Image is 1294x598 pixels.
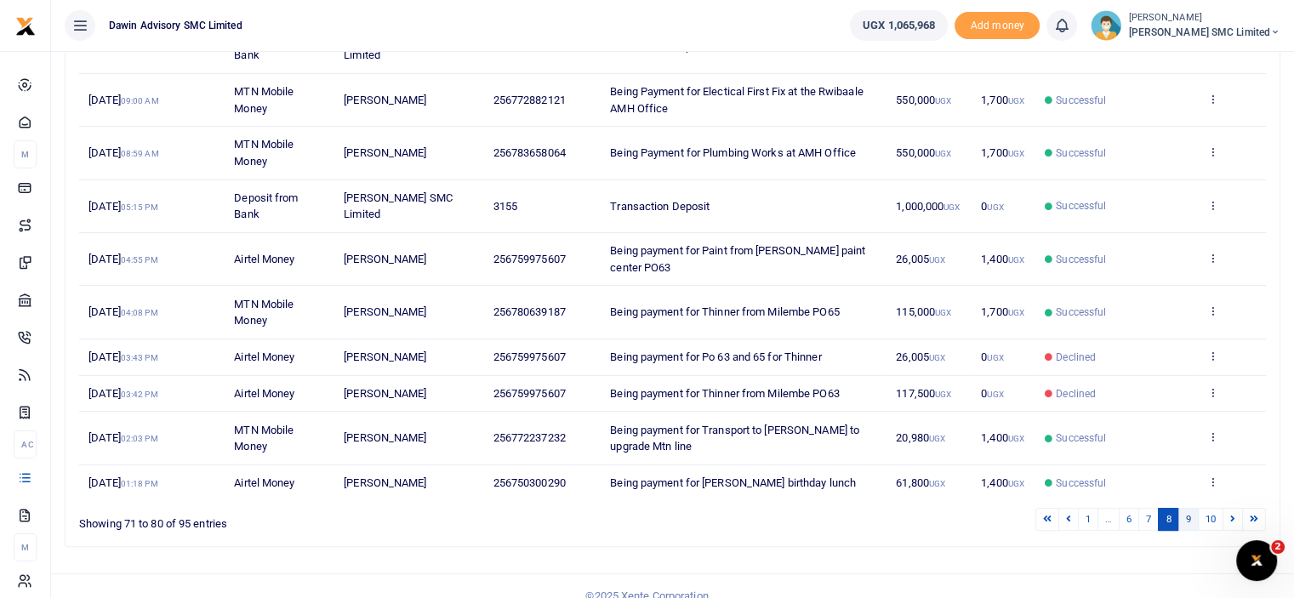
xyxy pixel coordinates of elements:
[1056,93,1106,108] span: Successful
[121,308,158,317] small: 04:08 PM
[1177,508,1198,531] a: 9
[88,431,157,444] span: [DATE]
[234,350,294,363] span: Airtel Money
[610,387,839,400] span: Being payment for Thinner from Milembe PO63
[234,138,294,168] span: MTN Mobile Money
[14,533,37,561] li: M
[234,191,298,221] span: Deposit from Bank
[15,19,36,31] a: logo-small logo-large logo-large
[610,424,859,453] span: Being payment for Transport to [PERSON_NAME] to upgrade Mtn line
[88,94,158,106] span: [DATE]
[1091,10,1280,41] a: profile-user [PERSON_NAME] [PERSON_NAME] SMC Limited
[344,431,426,444] span: [PERSON_NAME]
[234,424,294,453] span: MTN Mobile Money
[1236,540,1277,581] iframe: Intercom live chat
[610,244,865,274] span: Being payment for Paint from [PERSON_NAME] paint center PO63
[987,202,1003,212] small: UGX
[1008,96,1024,105] small: UGX
[610,146,856,159] span: Being Payment for Plumbing Works at AMH Office
[1091,10,1121,41] img: profile-user
[981,350,1003,363] span: 0
[896,387,951,400] span: 117,500
[121,353,158,362] small: 03:43 PM
[935,390,951,399] small: UGX
[929,255,945,265] small: UGX
[344,253,426,265] span: [PERSON_NAME]
[981,200,1003,213] span: 0
[88,146,158,159] span: [DATE]
[493,350,566,363] span: 256759975607
[896,476,945,489] span: 61,800
[88,253,157,265] span: [DATE]
[493,305,566,318] span: 256780639187
[234,387,294,400] span: Airtel Money
[1008,434,1024,443] small: UGX
[610,85,863,115] span: Being Payment for Electical First Fix at the Rwibaale AMH Office
[15,16,36,37] img: logo-small
[344,476,426,489] span: [PERSON_NAME]
[102,18,249,33] span: Dawin Advisory SMC Limited
[981,305,1024,318] span: 1,700
[935,96,951,105] small: UGX
[121,96,159,105] small: 09:00 AM
[1056,350,1096,365] span: Declined
[981,94,1024,106] span: 1,700
[344,387,426,400] span: [PERSON_NAME]
[493,387,566,400] span: 256759975607
[610,305,839,318] span: Being payment for Thinner from Milembe PO65
[344,350,426,363] span: [PERSON_NAME]
[987,390,1003,399] small: UGX
[234,298,294,327] span: MTN Mobile Money
[981,146,1024,159] span: 1,700
[843,10,955,41] li: Wallet ballance
[493,476,566,489] span: 256750300290
[1056,252,1106,267] span: Successful
[344,94,426,106] span: [PERSON_NAME]
[88,200,157,213] span: [DATE]
[1056,145,1106,161] span: Successful
[896,431,945,444] span: 20,980
[234,85,294,115] span: MTN Mobile Money
[896,305,951,318] span: 115,000
[344,146,426,159] span: [PERSON_NAME]
[234,253,294,265] span: Airtel Money
[955,12,1040,40] span: Add money
[987,353,1003,362] small: UGX
[896,200,960,213] span: 1,000,000
[1008,149,1024,158] small: UGX
[493,253,566,265] span: 256759975607
[121,255,158,265] small: 04:55 PM
[929,353,945,362] small: UGX
[1056,198,1106,214] span: Successful
[896,146,951,159] span: 550,000
[929,434,945,443] small: UGX
[1008,479,1024,488] small: UGX
[943,202,960,212] small: UGX
[88,305,157,318] span: [DATE]
[1158,508,1178,531] a: 8
[1271,540,1285,554] span: 2
[493,200,517,213] span: 3155
[929,479,945,488] small: UGX
[344,305,426,318] span: [PERSON_NAME]
[1128,25,1280,40] span: [PERSON_NAME] SMC Limited
[610,350,821,363] span: Being payment for Po 63 and 65 for Thinner
[88,387,157,400] span: [DATE]
[493,146,566,159] span: 256783658064
[955,12,1040,40] li: Toup your wallet
[1056,386,1096,402] span: Declined
[493,94,566,106] span: 256772882121
[1056,430,1106,446] span: Successful
[121,479,158,488] small: 01:18 PM
[896,350,945,363] span: 26,005
[981,387,1003,400] span: 0
[1198,508,1223,531] a: 10
[493,431,566,444] span: 256772237232
[79,506,567,533] div: Showing 71 to 80 of 95 entries
[935,149,951,158] small: UGX
[955,18,1040,31] a: Add money
[896,253,945,265] span: 26,005
[1128,11,1280,26] small: [PERSON_NAME]
[1008,255,1024,265] small: UGX
[121,434,158,443] small: 02:03 PM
